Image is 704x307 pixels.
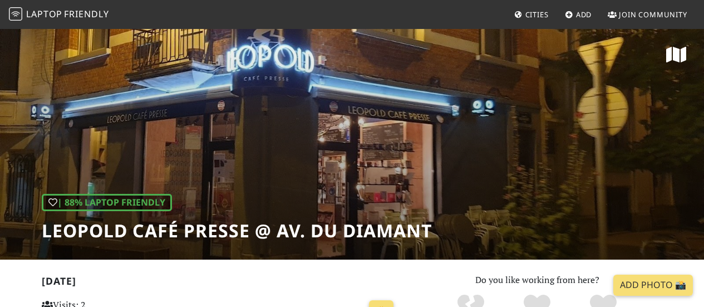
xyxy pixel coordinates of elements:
p: Do you like working from here? [412,273,663,287]
span: Add [576,9,592,20]
h1: Leopold Café Presse @ Av. du Diamant [42,220,432,241]
a: Join Community [603,4,692,25]
h2: [DATE] [42,275,398,291]
a: Add Photo 📸 [613,275,693,296]
a: Add [560,4,597,25]
img: LaptopFriendly [9,7,22,21]
div: | 88% Laptop Friendly [42,194,172,212]
span: Friendly [64,8,109,20]
span: Join Community [619,9,687,20]
a: Cities [510,4,553,25]
a: LaptopFriendly LaptopFriendly [9,5,109,25]
span: Cities [525,9,549,20]
span: Laptop [26,8,62,20]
